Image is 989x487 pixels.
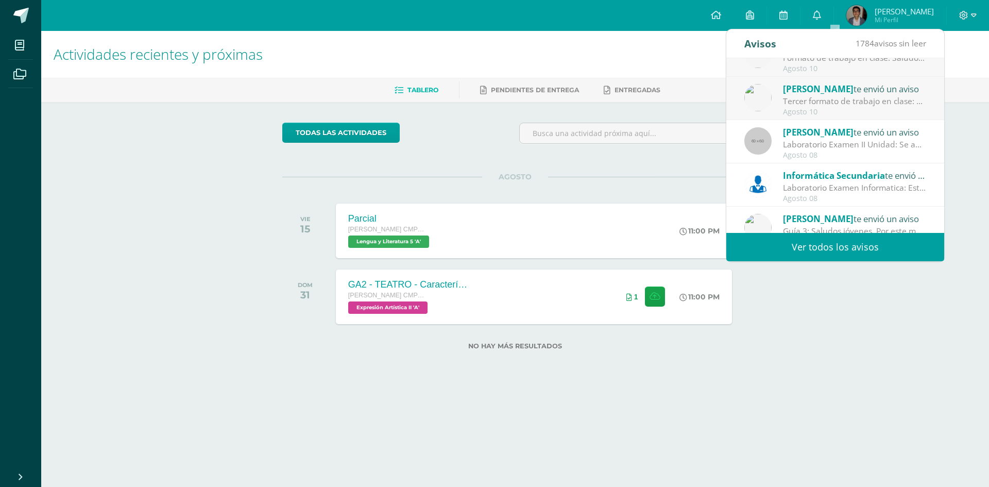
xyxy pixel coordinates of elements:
[348,279,472,290] div: GA2 - TEATRO - Características y elementos del teatro
[348,236,429,248] span: Lengua y Literatura 5 'A'
[348,213,432,224] div: Parcial
[300,215,311,223] div: VIE
[744,127,772,155] img: 60x60
[744,171,772,198] img: 6ed6846fa57649245178fca9fc9a58dd.png
[744,84,772,111] img: 6dfd641176813817be49ede9ad67d1c4.png
[783,95,926,107] div: Tercer formato de trabajo en clase: Saludos jóvenes Les comparto el formato de trabajo que estare...
[783,125,926,139] div: te envió un aviso
[783,225,926,237] div: Guía 3: Saludos jóvenes. Por este medio les informo que tiene desde este momento hasta las 11:58 ...
[783,212,926,225] div: te envió un aviso
[875,15,934,24] span: Mi Perfil
[520,123,748,143] input: Busca una actividad próxima aquí...
[783,182,926,194] div: Laboratorio Examen Informatica: Estimados alumnos se les adjunta los laboratorio examen de la III...
[856,38,874,49] span: 1784
[783,213,854,225] span: [PERSON_NAME]
[846,5,867,26] img: 04efadd902cb419e09b30d4d634ae894.png
[634,293,638,301] span: 1
[298,289,313,301] div: 31
[491,86,579,94] span: Pendientes de entrega
[298,281,313,289] div: DOM
[726,233,944,261] a: Ver todos los avisos
[348,226,425,233] span: [PERSON_NAME] CMP Bachillerato en CCLL con Orientación en Computación
[783,52,926,64] div: Formato de trabajo en clase: Saludos jóvenes Por este medio les comparto el formato de trabajo qu...
[875,6,934,16] span: [PERSON_NAME]
[615,86,660,94] span: Entregadas
[783,82,926,95] div: te envió un aviso
[783,64,926,73] div: Agosto 10
[744,214,772,241] img: 6dfd641176813817be49ede9ad67d1c4.png
[282,342,748,350] label: No hay más resultados
[480,82,579,98] a: Pendientes de entrega
[54,44,263,64] span: Actividades recientes y próximas
[300,223,311,235] div: 15
[783,139,926,150] div: Laboratorio Examen II Unidad: Se adjunta el laboratorio examen de la II Unidad para las clases de...
[348,292,425,299] span: [PERSON_NAME] CMP Bachillerato en CCLL con Orientación en Computación
[482,172,548,181] span: AGOSTO
[783,170,885,181] span: Informática Secundaria
[679,292,720,301] div: 11:00 PM
[679,226,720,236] div: 11:00 PM
[348,301,428,314] span: Expresión Artística II 'A'
[783,151,926,160] div: Agosto 08
[783,83,854,95] span: [PERSON_NAME]
[744,29,776,58] div: Avisos
[395,82,438,98] a: Tablero
[407,86,438,94] span: Tablero
[783,126,854,138] span: [PERSON_NAME]
[604,82,660,98] a: Entregadas
[626,293,638,301] div: Archivos entregados
[783,169,926,182] div: te envió un aviso
[282,123,400,143] a: todas las Actividades
[856,38,926,49] span: avisos sin leer
[783,108,926,116] div: Agosto 10
[783,194,926,203] div: Agosto 08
